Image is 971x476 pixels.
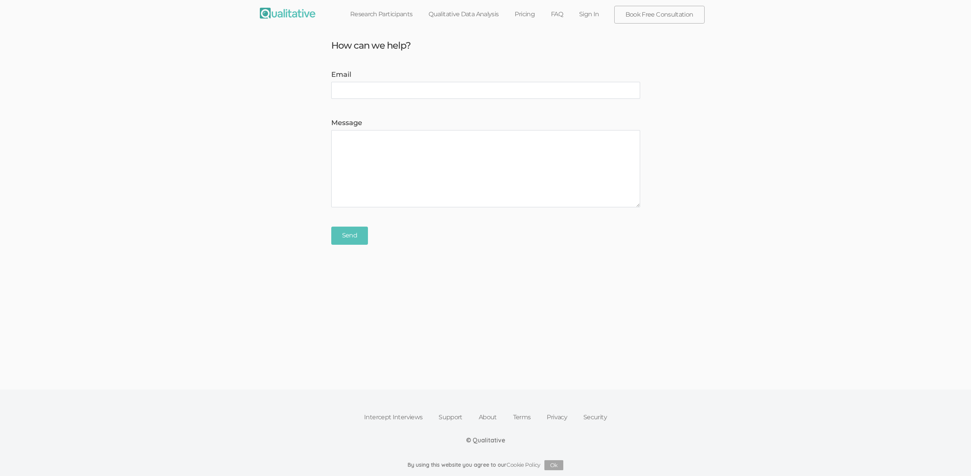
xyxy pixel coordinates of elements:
input: Send [331,227,368,245]
a: Support [430,409,471,426]
button: Ok [544,460,563,470]
img: Qualitative [260,8,315,19]
a: Sign In [571,6,607,23]
a: Intercept Interviews [356,409,430,426]
a: Privacy [539,409,575,426]
iframe: Chat Widget [932,439,971,476]
a: FAQ [543,6,571,23]
a: About [471,409,505,426]
a: Terms [505,409,539,426]
a: Research Participants [342,6,421,23]
label: Email [331,70,640,80]
a: Qualitative Data Analysis [420,6,507,23]
a: Security [575,409,615,426]
a: Book Free Consultation [615,6,704,23]
label: Message [331,118,640,128]
div: © Qualitative [466,436,505,445]
h3: How can we help? [325,41,646,51]
a: Cookie Policy [507,461,541,468]
div: By using this website you agree to our [408,460,563,470]
a: Pricing [507,6,543,23]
